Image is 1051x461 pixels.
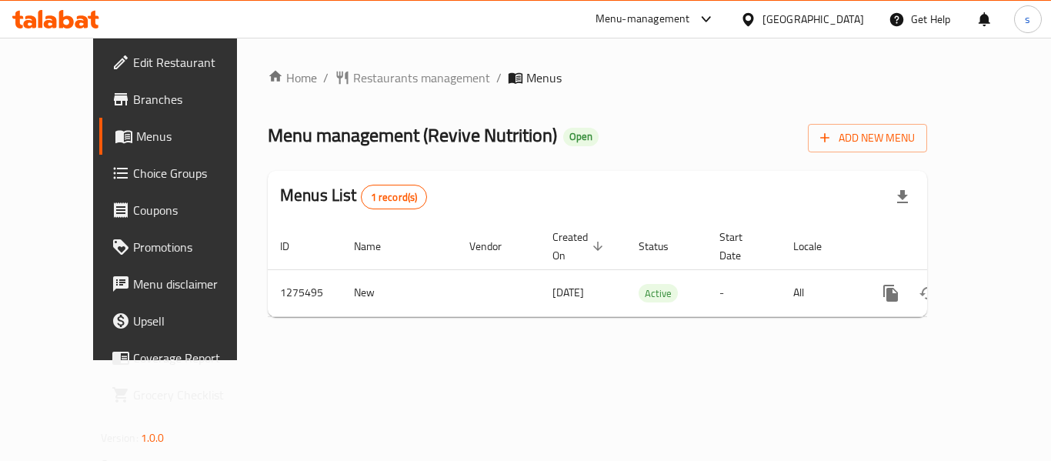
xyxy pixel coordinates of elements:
[563,130,599,143] span: Open
[552,282,584,302] span: [DATE]
[335,68,490,87] a: Restaurants management
[133,349,256,367] span: Coverage Report
[342,269,457,316] td: New
[280,237,309,256] span: ID
[133,53,256,72] span: Edit Restaurant
[872,275,909,312] button: more
[99,339,269,376] a: Coverage Report
[563,128,599,146] div: Open
[133,238,256,256] span: Promotions
[133,275,256,293] span: Menu disclaimer
[268,68,927,87] nav: breadcrumb
[909,275,946,312] button: Change Status
[136,127,256,145] span: Menus
[268,223,1033,317] table: enhanced table
[99,376,269,413] a: Grocery Checklist
[526,68,562,87] span: Menus
[99,155,269,192] a: Choice Groups
[1025,11,1030,28] span: s
[354,237,401,256] span: Name
[353,68,490,87] span: Restaurants management
[99,229,269,266] a: Promotions
[99,44,269,81] a: Edit Restaurant
[133,164,256,182] span: Choice Groups
[361,185,428,209] div: Total records count
[639,285,678,302] span: Active
[762,11,864,28] div: [GEOGRAPHIC_DATA]
[719,228,762,265] span: Start Date
[99,302,269,339] a: Upsell
[362,190,427,205] span: 1 record(s)
[639,284,678,302] div: Active
[99,81,269,118] a: Branches
[469,237,522,256] span: Vendor
[133,201,256,219] span: Coupons
[639,237,689,256] span: Status
[793,237,842,256] span: Locale
[268,118,557,152] span: Menu management ( Revive Nutrition )
[101,428,138,448] span: Version:
[133,386,256,404] span: Grocery Checklist
[268,68,317,87] a: Home
[860,223,1033,270] th: Actions
[99,118,269,155] a: Menus
[141,428,165,448] span: 1.0.0
[280,184,427,209] h2: Menus List
[781,269,860,316] td: All
[496,68,502,87] li: /
[323,68,329,87] li: /
[884,179,921,215] div: Export file
[552,228,608,265] span: Created On
[268,269,342,316] td: 1275495
[133,90,256,109] span: Branches
[707,269,781,316] td: -
[99,266,269,302] a: Menu disclaimer
[99,192,269,229] a: Coupons
[808,124,927,152] button: Add New Menu
[133,312,256,330] span: Upsell
[820,129,915,148] span: Add New Menu
[596,10,690,28] div: Menu-management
